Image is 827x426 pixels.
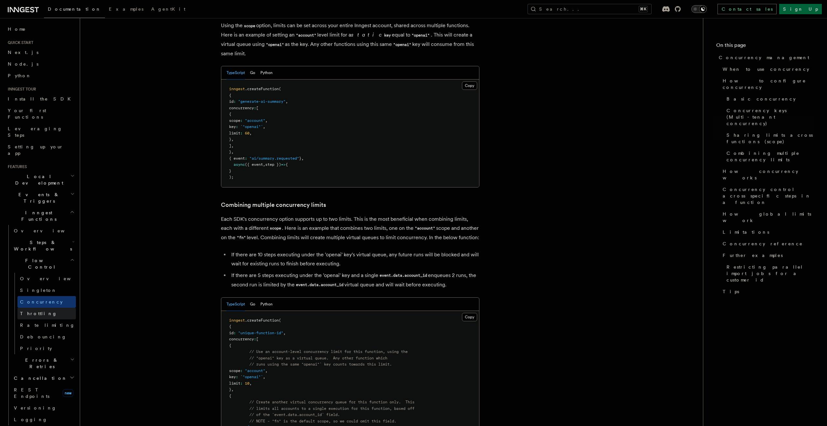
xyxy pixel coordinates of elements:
a: Combining multiple concurrency limits [724,147,814,165]
span: Tips [723,288,739,295]
span: , [231,137,234,142]
span: : [234,331,236,335]
a: Sharing limits across functions (scope) [724,129,814,147]
span: , [286,99,288,104]
a: Python [5,70,76,81]
span: Next.js [8,50,38,55]
span: Local Development [5,173,70,186]
span: // "openai" key as a virtual queue. Any other function which [249,356,387,360]
span: : [245,156,247,161]
span: concurrency [229,106,254,110]
span: Overview [14,228,80,233]
span: `"openai"` [240,375,263,379]
a: How to configure concurrency [720,75,814,93]
span: inngest [229,87,245,91]
span: key [229,124,236,129]
span: { [229,343,231,348]
button: Flow Control [11,255,76,273]
a: How concurrency works [720,165,814,184]
span: , [231,144,234,148]
a: Priority [17,343,76,354]
a: Overview [11,225,76,237]
span: "unique-function-id" [238,331,283,335]
span: : [240,131,243,135]
a: Node.js [5,58,76,70]
code: scope [243,23,256,29]
span: Overview [20,276,87,281]
span: : [240,368,243,373]
span: Leveraging Steps [8,126,62,138]
span: `"openai"` [240,124,263,129]
a: Debouncing [17,331,76,343]
span: ({ event [245,162,263,167]
span: Logging [14,417,47,422]
span: Cancellation [11,375,67,381]
span: Home [8,26,26,32]
span: step }) [265,162,281,167]
span: { [286,162,288,167]
span: Concurrency reference [723,240,803,247]
span: : [236,124,238,129]
span: [ [256,337,258,341]
span: { [229,324,231,329]
span: { event [229,156,245,161]
span: , [263,124,265,129]
span: concurrency [229,337,254,341]
li: If there are 5 steps executing under the 'openai' key and a single enqueues 2 runs, the second ru... [229,271,479,290]
span: : [254,106,256,110]
code: "fn" [236,235,247,240]
li: If there are 10 steps executing under the 'openai' key's virtual queue, any future runs will be b... [229,250,479,268]
span: key [229,375,236,379]
a: Versioning [11,402,76,414]
span: // runs using the same "openai"` key counts towards this limit. [249,362,392,367]
span: "generate-ai-summary" [238,99,286,104]
span: Throttling [20,311,57,316]
span: scope [229,368,240,373]
h4: On this page [716,41,814,52]
div: Flow Control [11,273,76,354]
code: "openai" [392,42,412,48]
span: When to use concurrency [723,66,809,72]
span: , [283,331,286,335]
p: Each SDK's concurrency option supports up to two limits. This is the most beneficial when combini... [221,215,479,242]
span: Inngest tour [5,87,36,92]
span: .createFunction [245,87,279,91]
button: Go [250,66,255,80]
span: scope [229,118,240,123]
span: } [229,169,231,173]
a: Limitations [720,226,814,238]
span: : [234,99,236,104]
span: id [229,331,234,335]
p: Using the option, limits can be set across your entire Inngest account, shared across multiple fu... [221,21,479,58]
button: Local Development [5,171,76,189]
code: key [383,33,392,38]
span: Errors & Retries [11,357,70,370]
a: Restricting parallel import jobs for a customer id [724,261,814,286]
span: Priority [20,346,52,351]
code: "account" [413,226,436,231]
span: => [281,162,286,167]
span: : [240,381,243,386]
span: Concurrency control across specific steps in a function [723,186,814,206]
code: "account" [295,33,317,38]
span: // limits all accounts to a single execution for this function, based off [249,406,414,411]
button: Python [260,66,273,80]
a: When to use concurrency [720,63,814,75]
span: { [229,93,231,98]
a: Concurrency keys (Multi-tenant concurrency) [724,105,814,129]
span: How to configure concurrency [723,78,814,91]
span: ( [279,318,281,323]
a: Next.js [5,47,76,58]
a: Overview [17,273,76,284]
span: // Create another virtual concurrency queue for this function only. This [249,400,414,404]
span: , [301,156,304,161]
span: : [236,375,238,379]
code: "openai" [265,42,285,48]
span: Quick start [5,40,33,45]
span: async [234,162,245,167]
button: Events & Triggers [5,189,76,207]
span: , [263,162,265,167]
a: Basic concurrency [724,93,814,105]
span: , [265,118,267,123]
a: Rate limiting [17,319,76,331]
